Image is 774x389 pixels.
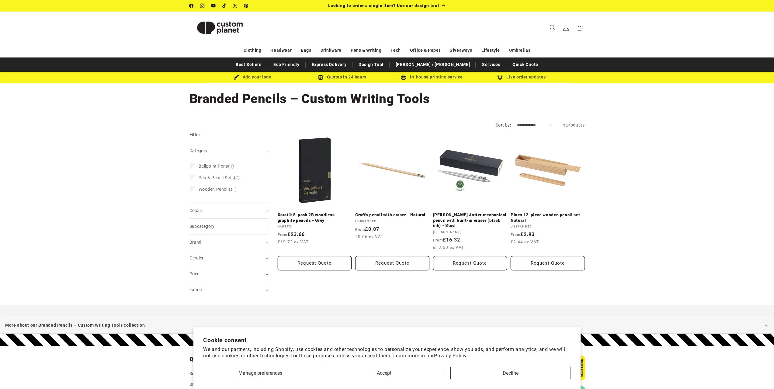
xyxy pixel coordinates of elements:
[189,131,202,138] h2: Filter:
[328,3,439,8] span: Looking to order a single item? Use our design tool
[189,224,215,229] span: Subcategory
[563,123,585,127] span: 4 products
[234,75,239,80] img: Brush Icon
[511,256,585,270] button: Request Quote
[511,212,585,223] a: Pines 12-piece wooden pencil set - Natural
[199,164,228,168] span: Ballpoint Pens
[297,73,387,81] div: Quotes in 24 hours
[546,21,559,34] summary: Search
[199,187,231,192] span: Wooden Pencils
[324,367,444,379] button: Accept
[450,367,571,379] button: Decline
[481,45,500,56] a: Lifestyle
[199,175,234,180] span: Pen & Pencil Sets
[189,255,204,260] span: Gender
[270,45,292,56] a: Headwear
[433,212,507,228] a: [PERSON_NAME] Jotter mechanical pencil with built-in eraser (black ink) - Steel
[189,91,585,107] h1: Branded Pencils – Custom Writing Tools
[509,45,530,56] a: Umbrellas
[189,208,203,213] span: Colour
[189,250,269,266] summary: Gender (0 selected)
[189,148,208,153] span: Category
[203,337,571,344] h2: Cookie consent
[187,12,252,43] a: Custom Planet
[199,175,240,180] span: (2)
[189,143,269,158] summary: Category (0 selected)
[189,271,200,276] span: Price
[496,123,511,127] label: Sort by:
[390,45,401,56] a: Tech
[434,353,467,359] a: Privacy Policy
[189,266,269,282] summary: Price
[393,59,473,70] a: [PERSON_NAME] / [PERSON_NAME]
[199,186,237,192] span: (1)
[449,45,472,56] a: Giveaways
[199,163,234,169] span: (1)
[309,59,350,70] a: Express Delivery
[189,14,250,41] img: Custom Planet
[238,370,282,376] span: Manage preferences
[433,256,507,270] button: Request Quote
[318,75,323,80] img: Order Updates Icon
[203,346,571,359] p: We and our partners, including Shopify, use cookies and other technologies to personalize your ex...
[479,59,503,70] a: Services
[355,256,429,270] button: Request Quote
[189,219,269,234] summary: Subcategory (0 selected)
[233,59,264,70] a: Best Sellers
[401,75,406,80] img: In-house printing
[355,212,429,218] a: Graffo pencil with eraser - Natural
[5,321,145,329] span: More about our Branded Pencils – Custom Writing Tools collection
[301,45,311,56] a: Bags
[351,45,381,56] a: Pens & Writing
[189,240,202,245] span: Brand
[189,370,204,379] a: Search
[356,59,387,70] a: Design Tool
[189,356,286,363] h2: Quick links
[189,234,269,250] summary: Brand (0 selected)
[189,282,269,297] summary: Fabric (0 selected)
[410,45,440,56] a: Office & Paper
[244,45,262,56] a: Clothing
[278,256,352,270] button: Request Quote
[477,73,567,81] div: Live order updates
[321,45,342,56] a: Drinkware
[497,75,503,80] img: Order updates
[189,203,269,218] summary: Colour (0 selected)
[189,287,202,292] span: Fabric
[270,59,302,70] a: Eco Friendly
[278,212,352,223] a: Karst® 5-pack 2B woodless graphite pencils - Grey
[509,59,541,70] a: Quick Quote
[208,73,297,81] div: Add your logo
[203,367,318,379] button: Manage preferences
[387,73,477,81] div: In-house printing service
